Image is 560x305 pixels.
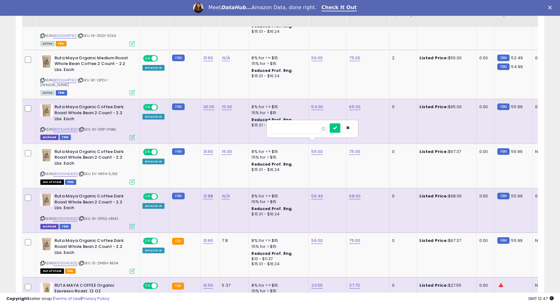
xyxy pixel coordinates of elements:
img: 41PHoi1kn7L._SL40_.jpg [40,193,53,206]
a: B005UHP792 [53,78,77,83]
b: Listed Price: [419,282,448,288]
div: 15% for > $15 [251,110,304,116]
span: FBM [65,179,76,185]
b: Reduced Prof. Rng. [251,68,293,73]
div: $65.00 [419,104,472,110]
span: FBM [60,224,71,229]
div: ASIN: [40,238,135,273]
b: Ruta Maya Organic Coffee Dark Roast Whole Bean 2 Count - 2.2 Lbs. Each [55,104,131,123]
b: Ruta Maya Organic Coffee Dark Roast Whole Bean 2 Count - 2.2 Lbs. Each [55,149,131,168]
div: 0 [392,283,412,288]
b: Reduced Prof. Rng. [251,117,293,122]
div: 0.00 [479,104,490,110]
strong: Copyright [6,296,29,302]
i: DataHub... [221,4,251,10]
span: ON [144,238,152,244]
a: B005UHP792 [53,33,77,38]
span: | SKU: EV-1WFH-EJ95 [78,171,118,176]
div: 0% [535,193,556,199]
div: 0.00 [479,149,490,155]
a: 65.00 [349,104,361,110]
b: Listed Price: [419,193,448,199]
span: Listings that have been deleted from Seller Central [40,224,59,229]
div: 8% for <= $15 [251,149,304,155]
img: 41PHoi1kn7L._SL40_.jpg [40,149,53,161]
span: | SKU: ID-IZKP-0NBU [78,127,116,132]
span: ON [144,283,152,288]
b: Reduced Prof. Rng. [251,161,293,167]
a: 75.00 [349,238,360,244]
div: seller snap | | [6,296,109,302]
span: 55.99 [511,238,522,243]
span: ON [144,149,152,155]
div: $27.55 [419,283,472,288]
span: | SKU: NI-01O0-9DL5 [78,33,116,38]
small: FBM [497,63,510,70]
div: ASIN: [40,10,135,45]
div: Amazon AI [142,248,165,253]
span: FBM [56,90,67,96]
img: 41PHoi1kn7L._SL40_.jpg [40,104,53,117]
div: $15.01 - $16.24 [251,123,304,128]
div: 8% for <= $15 [251,238,304,243]
span: OFF [157,105,167,110]
a: Terms of Use [54,296,81,302]
span: FBA [65,268,76,274]
div: $67.37 [419,149,472,155]
div: $15.01 - $16.24 [251,29,304,34]
span: 55.99 [511,149,522,155]
b: Listed Price: [419,149,448,155]
div: 11.00 [479,193,490,199]
div: N/A [535,238,556,243]
small: FBA [172,238,184,245]
div: 7.8 [222,238,244,243]
a: 15.00 [222,104,232,110]
a: 10.50 [203,282,213,289]
div: 0 [392,104,412,110]
span: ON [144,105,152,110]
div: 0 [392,149,412,155]
span: 55.99 [511,193,522,199]
a: Check It Out [321,4,357,11]
div: 2 [392,55,412,61]
div: ASIN: [40,193,135,228]
div: $10 - $11.37 [251,256,304,262]
small: FBM [172,55,184,61]
div: $56.00 [419,55,472,61]
div: Amazon AI [142,203,165,209]
span: OFF [157,283,167,288]
div: $15.01 - $16.24 [251,167,304,173]
span: OFF [157,149,167,155]
div: 0% [535,104,556,110]
img: 41PHoi1kn7L._SL40_.jpg [40,238,53,250]
a: 31.60 [203,238,213,244]
div: 8% for <= $15 [251,283,304,288]
div: 5.37 [222,283,244,288]
a: 23.55 [311,282,323,289]
div: N/A [535,283,556,288]
div: Amazon AI [142,159,165,164]
span: | SKU: BY-QPZU-[PERSON_NAME] [40,78,108,87]
b: RUTA MAYA COFFEE Organic Espresso Roast, 12 OZ [55,283,131,296]
div: 8% for <= $15 [251,104,304,110]
div: Amazon AI [142,114,165,120]
span: All listings that are currently out of stock and unavailable for purchase on Amazon [40,268,64,274]
a: N/A [222,193,229,199]
small: FBM [497,103,510,110]
div: 0.00 [479,283,490,288]
img: Profile image for Georgie [193,3,203,13]
div: $67.37 [419,238,472,243]
div: N/A [535,149,556,155]
a: B005UHS3QQ [53,171,78,177]
a: Privacy Policy [82,296,109,302]
a: 75.00 [349,55,360,61]
small: FBA [172,283,184,290]
b: Ruta Maya Organic Coffee Dark Roast Whole Bean 2 Count - 2.2 Lbs. Each [55,193,131,213]
div: 15% for > $15 [251,61,304,67]
b: Reduced Prof. Rng. [251,251,293,256]
b: Ruta Maya Organic Coffee Dark Roast Whole Bean 2 Count - 2.2 Lbs. Each [55,238,131,257]
div: 8% for <= $15 [251,193,304,199]
span: All listings currently available for purchase on Amazon [40,41,55,46]
div: 0.00 [479,55,490,61]
div: 0.00 [479,238,490,243]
